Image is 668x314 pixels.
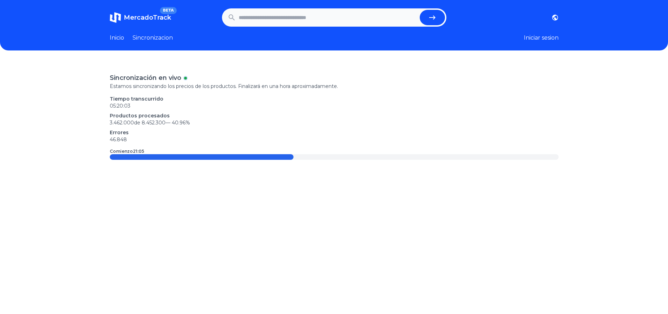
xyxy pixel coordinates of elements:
[110,119,559,126] p: 3.462.000 de 8.452.300 —
[110,83,559,90] p: Estamos sincronizando los precios de los productos. Finalizará en una hora aproximadamente.
[133,149,144,154] time: 21:05
[110,129,559,136] p: Errores
[124,14,171,21] span: MercadoTrack
[110,95,559,102] p: Tiempo transcurrido
[110,136,559,143] p: 46.848
[133,34,173,42] a: Sincronizacion
[110,12,121,23] img: MercadoTrack
[110,149,144,154] p: Comienzo
[110,12,171,23] a: MercadoTrackBETA
[172,120,190,126] span: 40.96 %
[110,103,130,109] time: 05:20:03
[110,73,181,83] p: Sincronización en vivo
[110,34,124,42] a: Inicio
[110,112,559,119] p: Productos procesados
[524,34,559,42] button: Iniciar sesion
[160,7,176,14] span: BETA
